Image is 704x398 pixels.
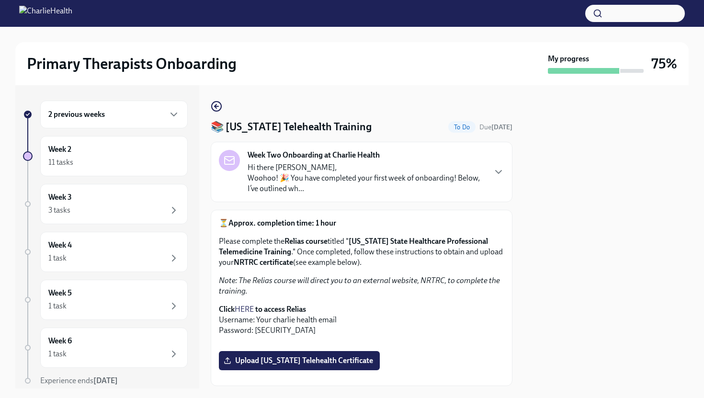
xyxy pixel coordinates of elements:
[491,123,512,131] strong: [DATE]
[48,157,73,168] div: 11 tasks
[219,304,504,336] p: Username: Your charlie health email Password: [SECURITY_DATA]
[23,136,188,176] a: Week 211 tasks
[23,232,188,272] a: Week 41 task
[23,328,188,368] a: Week 61 task
[211,120,372,134] h4: 📚 [US_STATE] Telehealth Training
[228,218,336,227] strong: Approx. completion time: 1 hour
[226,356,373,365] span: Upload [US_STATE] Telehealth Certificate
[48,253,67,263] div: 1 task
[93,376,118,385] strong: [DATE]
[48,192,72,203] h6: Week 3
[23,280,188,320] a: Week 51 task
[48,349,67,359] div: 1 task
[479,123,512,131] span: Due
[48,288,72,298] h6: Week 5
[248,150,380,160] strong: Week Two Onboarding at Charlie Health
[448,124,476,131] span: To Do
[219,218,504,228] p: ⏳
[40,376,118,385] span: Experience ends
[40,101,188,128] div: 2 previous weeks
[479,123,512,132] span: August 25th, 2025 07:00
[19,6,72,21] img: CharlieHealth
[284,237,328,246] strong: Relias course
[48,109,105,120] h6: 2 previous weeks
[219,351,380,370] label: Upload [US_STATE] Telehealth Certificate
[48,301,67,311] div: 1 task
[219,236,504,268] p: Please complete the titled " ." Once completed, follow these instructions to obtain and upload yo...
[219,276,500,296] em: Note: The Relias course will direct you to an external website, NRTRC, to complete the training.
[235,305,254,314] a: HERE
[255,305,306,314] strong: to access Relias
[48,205,70,216] div: 3 tasks
[219,237,488,256] strong: [US_STATE] State Healthcare Professional Telemedicine Training
[219,305,235,314] strong: Click
[23,184,188,224] a: Week 33 tasks
[248,162,485,194] p: Hi there [PERSON_NAME], Woohoo! 🎉 You have completed your first week of onboarding! Below, I’ve o...
[548,54,589,64] strong: My progress
[48,240,72,250] h6: Week 4
[27,54,237,73] h2: Primary Therapists Onboarding
[48,144,71,155] h6: Week 2
[48,336,72,346] h6: Week 6
[234,258,293,267] strong: NRTRC certificate
[651,55,677,72] h3: 75%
